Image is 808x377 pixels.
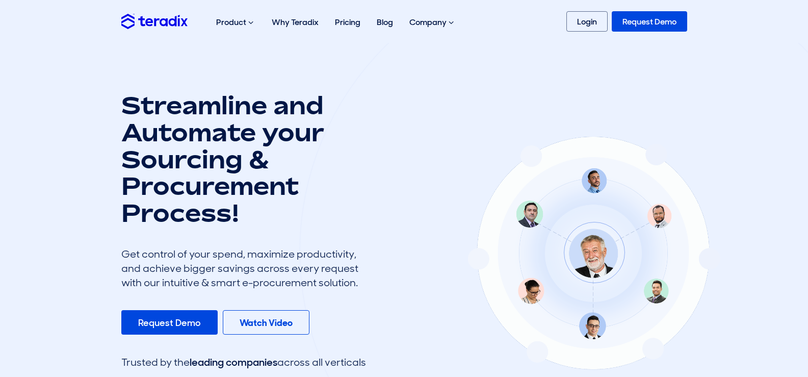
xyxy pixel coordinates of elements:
a: Blog [369,6,401,38]
div: Company [401,6,464,39]
span: leading companies [190,356,277,369]
b: Watch Video [240,317,293,329]
a: Why Teradix [264,6,327,38]
div: Product [208,6,264,39]
a: Request Demo [121,310,218,335]
div: Get control of your spend, maximize productivity, and achieve bigger savings across every request... [121,247,366,290]
a: Watch Video [223,310,309,335]
a: Pricing [327,6,369,38]
div: Trusted by the across all verticals [121,355,366,369]
a: Request Demo [612,11,687,32]
h1: Streamline and Automate your Sourcing & Procurement Process! [121,92,366,227]
a: Login [566,11,608,32]
img: Teradix logo [121,14,188,29]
